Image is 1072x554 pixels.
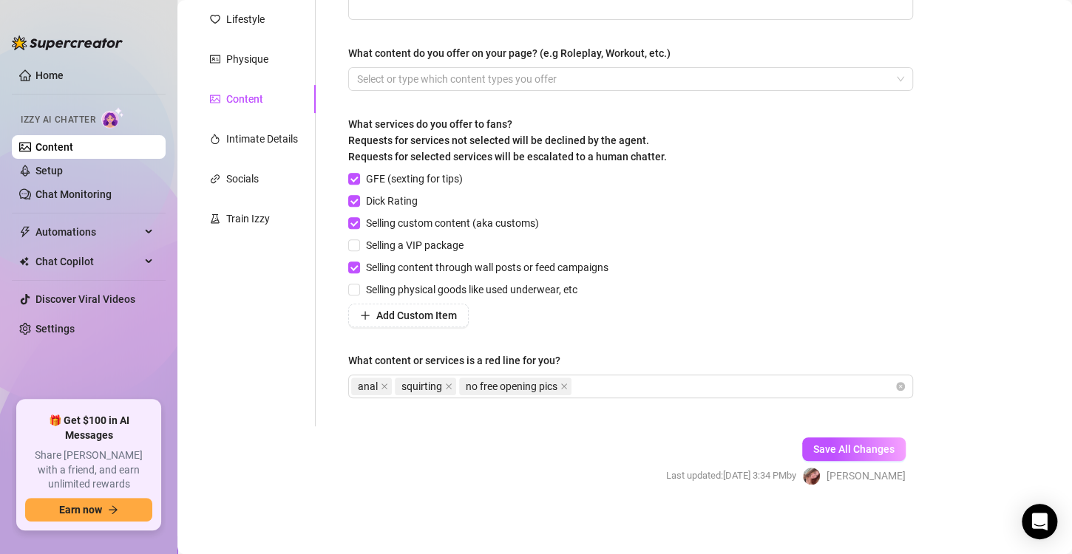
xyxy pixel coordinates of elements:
[226,171,259,187] div: Socials
[357,70,360,88] input: What content do you offer on your page? (e.g Roleplay, Workout, etc.)
[35,165,63,177] a: Setup
[210,14,220,24] span: heart
[35,250,140,273] span: Chat Copilot
[25,414,152,442] span: 🎁 Get $100 in AI Messages
[12,35,123,50] img: logo-BBDzfeDw.svg
[395,377,456,395] span: squirting
[226,51,268,67] div: Physique
[35,188,112,200] a: Chat Monitoring
[348,45,681,61] label: What content do you offer on your page? (e.g Roleplay, Workout, etc.)
[226,11,265,27] div: Lifestyle
[813,443,895,455] span: Save All Changes
[348,45,671,61] div: What content do you offer on your page? (e.g Roleplay, Workout, etc.)
[360,215,545,231] span: Selling custom content (aka customs)
[803,468,820,485] img: Amy August
[35,293,135,305] a: Discover Viral Videos
[360,237,469,253] span: Selling a VIP package
[19,226,31,238] span: thunderbolt
[560,383,568,390] span: close
[360,193,424,209] span: Dick Rating
[348,352,571,369] label: What content or services is a red line for you?
[348,304,469,327] button: Add Custom Item
[210,213,220,224] span: experiment
[35,323,75,335] a: Settings
[381,383,388,390] span: close
[21,113,95,127] span: Izzy AI Chatter
[210,174,220,184] span: link
[360,281,583,298] span: Selling physical goods like used underwear, etc
[466,378,557,394] span: no free opening pics
[459,377,571,395] span: no free opening pics
[574,377,577,395] input: What content or services is a red line for you?
[827,468,906,484] span: [PERSON_NAME]
[210,54,220,64] span: idcard
[348,352,560,369] div: What content or services is a red line for you?
[896,382,905,391] span: close-circle
[376,310,457,321] span: Add Custom Item
[108,505,118,515] span: arrow-right
[358,378,378,394] span: anal
[35,69,64,81] a: Home
[1022,504,1057,539] div: Open Intercom Messenger
[226,91,263,107] div: Content
[210,134,220,144] span: fire
[360,259,614,276] span: Selling content through wall posts or feed campaigns
[360,171,469,187] span: GFE (sexting for tips)
[25,498,152,521] button: Earn nowarrow-right
[360,310,370,321] span: plus
[348,118,667,163] span: What services do you offer to fans? Requests for services not selected will be declined by the ag...
[25,448,152,492] span: Share [PERSON_NAME] with a friend, and earn unlimited rewards
[19,256,29,267] img: Chat Copilot
[210,94,220,104] span: picture
[35,141,73,153] a: Content
[226,211,270,227] div: Train Izzy
[401,378,442,394] span: squirting
[351,377,392,395] span: anal
[666,468,796,483] span: Last updated: [DATE] 3:34 PM by
[35,220,140,244] span: Automations
[802,437,906,461] button: Save All Changes
[226,131,298,147] div: Intimate Details
[59,504,102,516] span: Earn now
[445,383,452,390] span: close
[101,107,124,129] img: AI Chatter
